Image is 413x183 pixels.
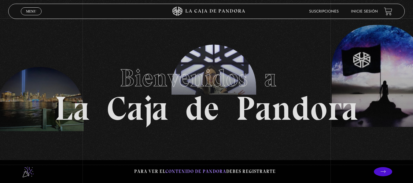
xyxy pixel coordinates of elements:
a: Inicie sesión [351,10,378,13]
a: View your shopping cart [384,7,392,15]
span: Cerrar [24,15,38,19]
span: Bienvenidos a [120,63,293,93]
span: Menu [26,9,36,13]
span: contenido de Pandora [165,169,226,174]
a: Suscripciones [309,10,339,13]
p: Para ver el debes registrarte [134,167,276,176]
h1: La Caja de Pandora [55,58,358,125]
